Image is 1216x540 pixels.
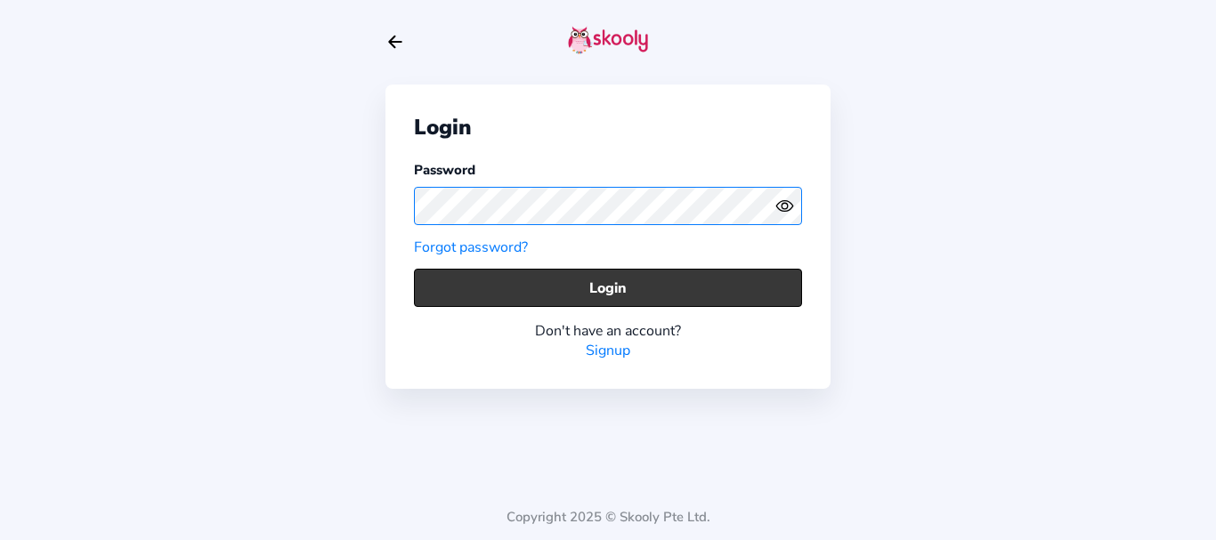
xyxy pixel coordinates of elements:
[586,341,630,360] a: Signup
[414,238,528,257] a: Forgot password?
[414,161,475,179] label: Password
[414,113,802,141] div: Login
[775,197,802,215] button: eye outlineeye off outline
[414,321,802,341] div: Don't have an account?
[775,197,794,215] ion-icon: eye outline
[385,32,405,52] button: arrow back outline
[414,269,802,307] button: Login
[568,26,648,54] img: skooly-logo.png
